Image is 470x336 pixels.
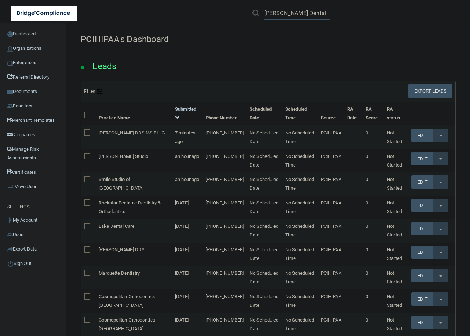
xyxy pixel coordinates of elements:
img: icon-documents.8dae5593.png [7,89,13,95]
td: No Scheduled Date [247,149,282,172]
img: ic_reseller.de258add.png [7,103,13,109]
a: Edit [411,175,433,189]
td: [PHONE_NUMBER] [203,266,247,289]
a: Edit [411,269,433,282]
h4: PCIHIPAA's Dashboard [81,35,456,44]
td: No Scheduled Date [247,196,282,219]
td: No Scheduled Time [282,125,318,149]
td: 0 [363,289,384,313]
img: icon-users.e205127d.png [7,232,13,238]
img: briefcase.64adab9b.png [7,183,14,190]
td: No Scheduled Time [282,172,318,196]
td: [PHONE_NUMBER] [203,243,247,266]
td: 0 [363,219,384,243]
td: [PERSON_NAME] Studio [96,149,172,172]
td: No Scheduled Time [282,266,318,289]
img: ic_power_dark.7ecde6b1.png [7,260,14,267]
td: [DATE] [172,289,203,313]
img: icon-filter@2x.21656d0b.png [97,89,102,94]
td: PCIHIPAA [318,172,344,196]
td: No Scheduled Time [282,219,318,243]
td: PCIHIPAA [318,125,344,149]
a: Edit [411,316,433,329]
td: PCIHIPAA [318,243,344,266]
th: Source [318,102,344,125]
td: Not Started [384,196,408,219]
td: Marquette Dentistry [96,266,172,289]
td: [DATE] [172,266,203,289]
td: No Scheduled Date [247,172,282,196]
td: [PHONE_NUMBER] [203,125,247,149]
span: Filter [84,88,102,94]
td: PCIHIPAA [318,149,344,172]
td: No Scheduled Time [282,149,318,172]
td: 7 minutes ago [172,125,203,149]
td: No Scheduled Time [282,289,318,313]
th: RA status [384,102,408,125]
td: PCIHIPAA [318,289,344,313]
td: Not Started [384,125,408,149]
img: organization-icon.f8decf85.png [7,46,13,52]
a: Edit [411,246,433,259]
img: enterprise.0d942306.png [7,61,13,66]
td: [PHONE_NUMBER] [203,289,247,313]
img: ic-search.3b580494.png [252,10,259,16]
td: 0 [363,196,384,219]
td: [DATE] [172,196,203,219]
td: 0 [363,172,384,196]
a: Edit [411,199,433,212]
th: RA Score [363,102,384,125]
td: [PHONE_NUMBER] [203,172,247,196]
td: [DATE] [172,243,203,266]
td: No Scheduled Date [247,266,282,289]
td: No Scheduled Time [282,196,318,219]
td: 0 [363,149,384,172]
td: Not Started [384,219,408,243]
button: Export Leads [408,84,452,98]
th: Scheduled Date [247,102,282,125]
td: Lake Dental Care [96,219,172,243]
td: 0 [363,243,384,266]
td: Not Started [384,289,408,313]
td: [DATE] [172,219,203,243]
td: PCIHIPAA [318,219,344,243]
td: PCIHIPAA [318,266,344,289]
h2: Leads [85,56,124,76]
th: Phone Number [203,102,247,125]
img: bridge_compliance_login_screen.278c3ca4.svg [11,6,77,21]
th: Scheduled Time [282,102,318,125]
td: PCIHIPAA [318,196,344,219]
td: Not Started [384,172,408,196]
td: [PERSON_NAME] DDS MS PLLC [96,125,172,149]
img: ic_dashboard_dark.d01f4a41.png [7,31,13,37]
td: [PHONE_NUMBER] [203,219,247,243]
td: No Scheduled Date [247,289,282,313]
td: No Scheduled Time [282,243,318,266]
td: Cosmopolitan Orthodontics - [GEOGRAPHIC_DATA] [96,289,172,313]
td: an hour ago [172,149,203,172]
td: No Scheduled Date [247,219,282,243]
input: Search [264,6,330,20]
td: 0 [363,125,384,149]
th: RA Date [344,102,363,125]
td: Rockstar Pediatric Dentistry & Orthodontics [96,196,172,219]
td: Not Started [384,149,408,172]
a: Edit [411,292,433,306]
a: Edit [411,222,433,235]
a: Submitted [175,106,196,120]
img: ic_user_dark.df1a06c3.png [7,217,13,223]
td: [PERSON_NAME] DDS [96,243,172,266]
td: Smile Studio of [GEOGRAPHIC_DATA] [96,172,172,196]
td: Not Started [384,243,408,266]
label: SETTINGS [7,203,30,211]
a: Edit [411,129,433,142]
td: No Scheduled Date [247,243,282,266]
td: [PHONE_NUMBER] [203,149,247,172]
td: Not Started [384,266,408,289]
th: Practice Name [96,102,172,125]
img: icon-export.b9366987.png [7,246,13,252]
td: [PHONE_NUMBER] [203,196,247,219]
td: an hour ago [172,172,203,196]
td: 0 [363,266,384,289]
a: Edit [411,152,433,165]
